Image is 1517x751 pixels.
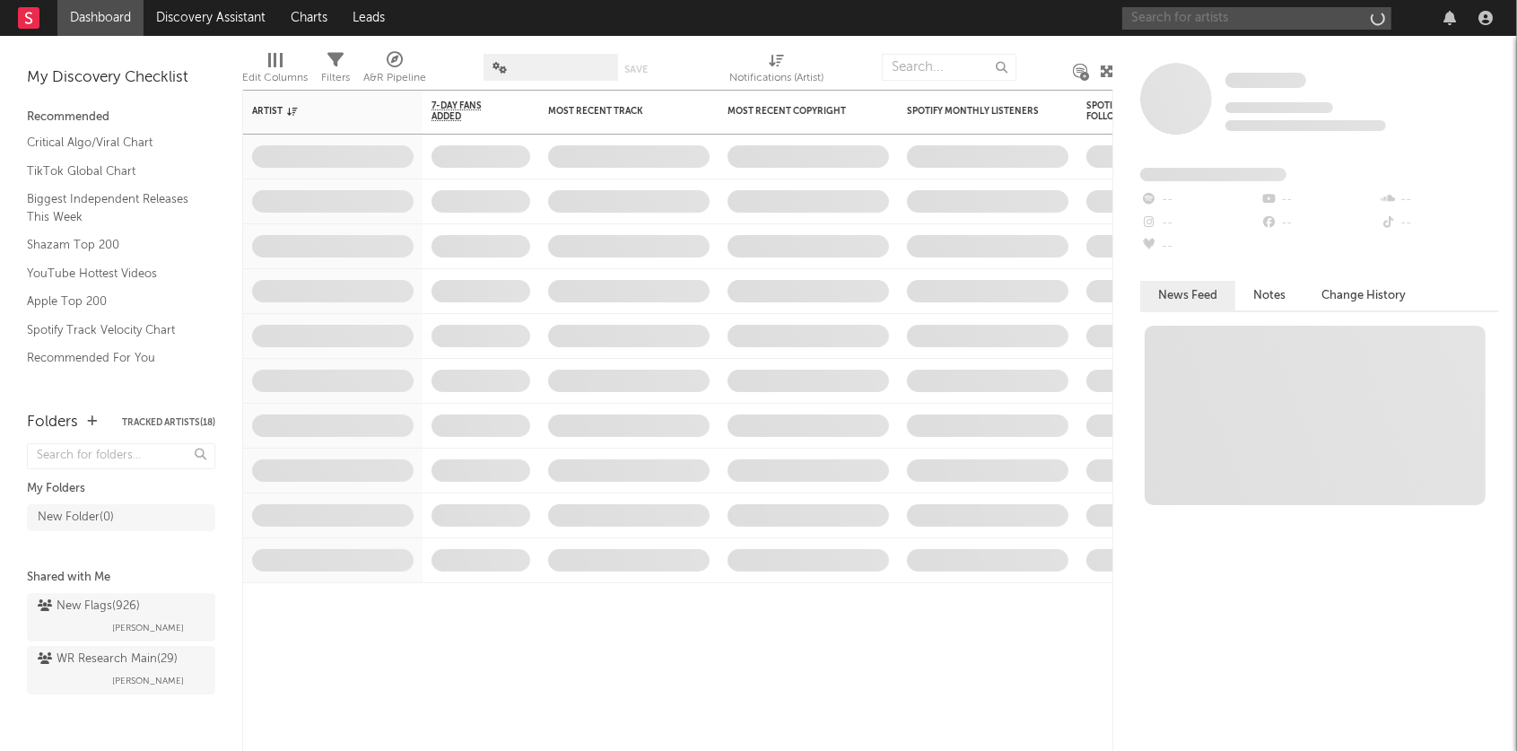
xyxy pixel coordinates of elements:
[321,67,350,89] div: Filters
[1225,73,1306,88] span: Some Artist
[432,100,503,122] span: 7-Day Fans Added
[38,596,140,617] div: New Flags ( 926 )
[27,67,215,89] div: My Discovery Checklist
[1086,100,1149,122] div: Spotify Followers
[27,377,197,414] a: TikTok Videos Assistant / Last 7 Days - Top
[1140,281,1235,310] button: News Feed
[27,107,215,128] div: Recommended
[907,106,1042,117] div: Spotify Monthly Listeners
[27,504,215,531] a: New Folder(0)
[730,45,824,97] div: Notifications (Artist)
[1225,120,1386,131] span: 0 fans last week
[321,45,350,97] div: Filters
[1140,188,1260,212] div: --
[882,54,1016,81] input: Search...
[27,567,215,589] div: Shared with Me
[1260,212,1379,235] div: --
[1140,168,1286,181] span: Fans Added by Platform
[1260,188,1379,212] div: --
[1380,212,1499,235] div: --
[1235,281,1303,310] button: Notes
[1140,212,1260,235] div: --
[1303,281,1424,310] button: Change History
[252,106,387,117] div: Artist
[38,507,114,528] div: New Folder ( 0 )
[363,67,426,89] div: A&R Pipeline
[27,443,215,469] input: Search for folders...
[27,133,197,153] a: Critical Algo/Viral Chart
[242,45,308,97] div: Edit Columns
[730,67,824,89] div: Notifications (Artist)
[242,67,308,89] div: Edit Columns
[38,649,178,670] div: WR Research Main ( 29 )
[624,65,648,74] button: Save
[27,189,197,226] a: Biggest Independent Releases This Week
[27,412,78,433] div: Folders
[1380,188,1499,212] div: --
[1122,7,1391,30] input: Search for artists
[728,106,862,117] div: Most Recent Copyright
[548,106,683,117] div: Most Recent Track
[122,418,215,427] button: Tracked Artists(18)
[27,162,197,181] a: TikTok Global Chart
[27,235,197,255] a: Shazam Top 200
[112,617,184,639] span: [PERSON_NAME]
[112,670,184,692] span: [PERSON_NAME]
[27,292,197,311] a: Apple Top 200
[363,45,426,97] div: A&R Pipeline
[27,320,197,340] a: Spotify Track Velocity Chart
[1225,72,1306,90] a: Some Artist
[27,264,197,284] a: YouTube Hottest Videos
[27,646,215,694] a: WR Research Main(29)[PERSON_NAME]
[27,348,197,368] a: Recommended For You
[27,593,215,642] a: New Flags(926)[PERSON_NAME]
[1140,235,1260,258] div: --
[27,478,215,500] div: My Folders
[1225,102,1333,113] span: Tracking Since: [DATE]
